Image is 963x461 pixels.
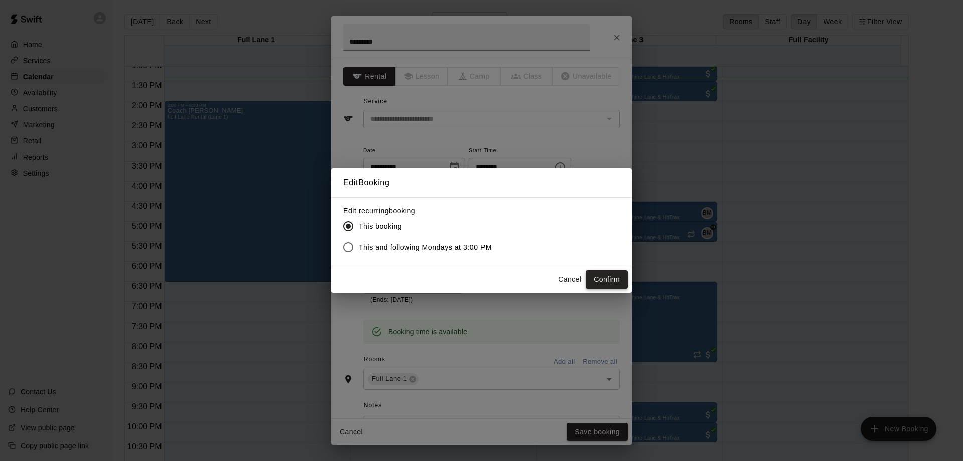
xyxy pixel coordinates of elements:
[554,270,586,289] button: Cancel
[359,242,492,253] span: This and following Mondays at 3:00 PM
[359,221,402,232] span: This booking
[331,168,632,197] h2: Edit Booking
[586,270,628,289] button: Confirm
[343,206,500,216] label: Edit recurring booking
